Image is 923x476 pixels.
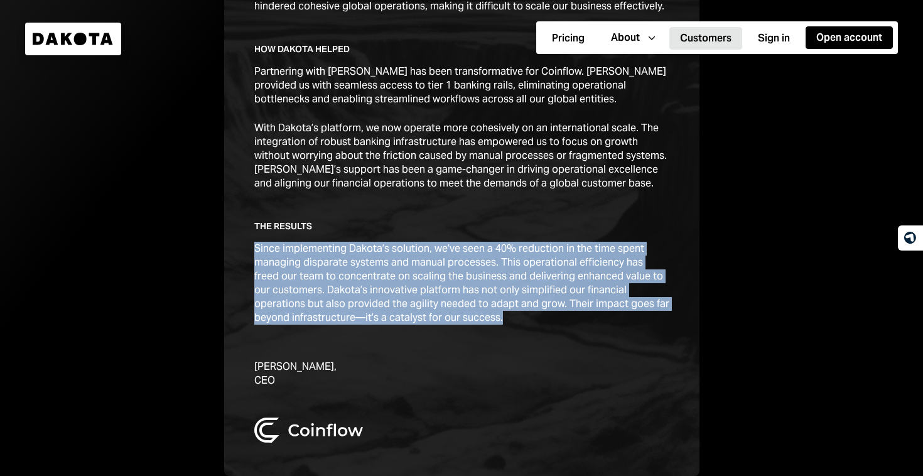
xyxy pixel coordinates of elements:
[254,65,669,106] div: Partnering with [PERSON_NAME] has been transformative for Coinflow. [PERSON_NAME] provided us wit...
[541,26,595,50] a: Pricing
[806,26,893,49] button: Open account
[254,242,669,325] div: Since implementing Dakota’s solution, we’ve seen a 40% reduction in the time spent managing dispa...
[611,31,640,45] div: About
[541,27,595,50] button: Pricing
[747,26,801,50] a: Sign in
[600,26,664,49] button: About
[254,360,669,374] div: [PERSON_NAME],
[254,374,669,387] div: CEO
[669,27,742,50] button: Customers
[254,121,669,190] div: With Dakota’s platform, we now operate more cohesively on an international scale. The integration...
[669,26,742,50] a: Customers
[254,220,669,232] div: The Results
[254,418,364,443] img: Coinflow logo
[254,43,669,55] div: How Dakota Helped
[747,27,801,50] button: Sign in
